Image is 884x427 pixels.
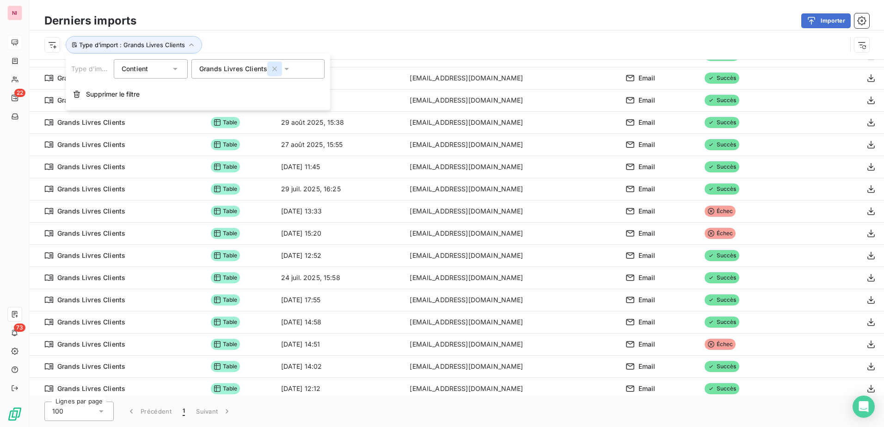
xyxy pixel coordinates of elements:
button: Précédent [121,402,177,421]
span: Grands Livres Clients [57,184,125,194]
span: Table [211,294,240,305]
span: Email [638,229,656,238]
button: Type d’import : Grands Livres Clients [66,36,202,54]
span: Email [638,96,656,105]
td: [EMAIL_ADDRESS][DOMAIN_NAME] [404,156,620,178]
span: Grands Livres Clients [57,340,125,349]
span: Table [211,183,240,195]
span: Échec [705,206,736,217]
span: Grands Livres Clients [57,140,125,149]
div: Open Intercom Messenger [853,396,875,418]
span: Grands Livres Clients [57,73,125,83]
td: 29 août 2025, 15:38 [276,111,405,134]
span: Table [211,206,240,217]
span: Grands Livres Clients [57,251,125,260]
td: [EMAIL_ADDRESS][DOMAIN_NAME] [404,67,620,89]
td: [EMAIL_ADDRESS][DOMAIN_NAME] [404,89,620,111]
button: Supprimer le filtre [66,84,330,104]
span: Table [211,383,240,394]
span: Grands Livres Clients [57,96,125,105]
span: Email [638,118,656,127]
span: Succès [705,361,739,372]
td: [EMAIL_ADDRESS][DOMAIN_NAME] [404,200,620,222]
span: Table [211,339,240,350]
td: [DATE] 14:51 [276,333,405,355]
span: Email [638,207,656,216]
span: Grands Livres Clients [57,207,125,216]
span: Succès [705,383,739,394]
span: Email [638,384,656,393]
td: [DATE] 14:02 [276,355,405,378]
td: [EMAIL_ADDRESS][DOMAIN_NAME] [404,222,620,244]
span: Email [638,184,656,194]
td: [DATE] 13:20 [276,67,405,89]
td: [DATE] 15:20 [276,222,405,244]
button: 1 [177,402,190,421]
span: Table [211,361,240,372]
span: Succès [705,250,739,261]
span: Succès [705,294,739,305]
span: Email [638,362,656,371]
span: Grands Livres Clients [57,317,125,327]
span: Type d’import : Grands Livres Clients [79,41,185,49]
span: Grands Livres Clients [57,162,125,171]
span: Table [211,250,240,261]
span: Email [638,273,656,282]
td: [DATE] 12:52 [276,244,405,267]
td: [EMAIL_ADDRESS][DOMAIN_NAME] [404,134,620,156]
td: [EMAIL_ADDRESS][DOMAIN_NAME] [404,333,620,355]
span: Succès [705,272,739,283]
span: Grands Livres Clients [199,64,267,73]
span: Succès [705,317,739,328]
span: Table [211,317,240,328]
td: [DATE] 11:45 [276,156,405,178]
td: 24 juil. 2025, 15:58 [276,267,405,289]
span: Succès [705,95,739,106]
span: Table [211,139,240,150]
span: 22 [14,89,25,97]
span: Succès [705,161,739,172]
span: 73 [14,323,25,332]
span: 100 [52,407,63,416]
span: Grands Livres Clients [57,384,125,393]
td: 29 juil. 2025, 16:25 [276,178,405,200]
span: Grands Livres Clients [57,118,125,127]
span: Grands Livres Clients [57,273,125,282]
td: [EMAIL_ADDRESS][DOMAIN_NAME] [404,178,620,200]
span: Succès [705,117,739,128]
td: [EMAIL_ADDRESS][DOMAIN_NAME] [404,355,620,378]
button: Suivant [190,402,237,421]
td: [EMAIL_ADDRESS][DOMAIN_NAME] [404,267,620,289]
td: [EMAIL_ADDRESS][DOMAIN_NAME] [404,244,620,267]
td: [DATE] 17:55 [276,289,405,311]
span: Échec [705,228,736,239]
span: Grands Livres Clients [57,229,125,238]
span: Email [638,162,656,171]
span: Email [638,295,656,305]
td: [DATE] 10:31 [276,89,405,111]
span: Grands Livres Clients [57,295,125,305]
td: [EMAIL_ADDRESS][DOMAIN_NAME] [404,111,620,134]
img: Logo LeanPay [7,407,22,421]
span: Grands Livres Clients [57,362,125,371]
span: Échec [705,339,736,350]
td: [EMAIL_ADDRESS][DOMAIN_NAME] [404,289,620,311]
span: Succès [705,183,739,195]
span: Email [638,340,656,349]
span: Table [211,117,240,128]
span: Contient [122,65,148,73]
span: Succès [705,139,739,150]
button: Importer [801,13,851,28]
td: 27 août 2025, 15:55 [276,134,405,156]
td: [DATE] 12:12 [276,378,405,400]
span: Type d’import [71,65,115,73]
span: Email [638,140,656,149]
span: Email [638,317,656,327]
td: [EMAIL_ADDRESS][DOMAIN_NAME] [404,378,620,400]
span: Table [211,228,240,239]
span: 1 [183,407,185,416]
span: Table [211,161,240,172]
h3: Derniers imports [44,12,136,29]
span: Email [638,251,656,260]
span: Table [211,272,240,283]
